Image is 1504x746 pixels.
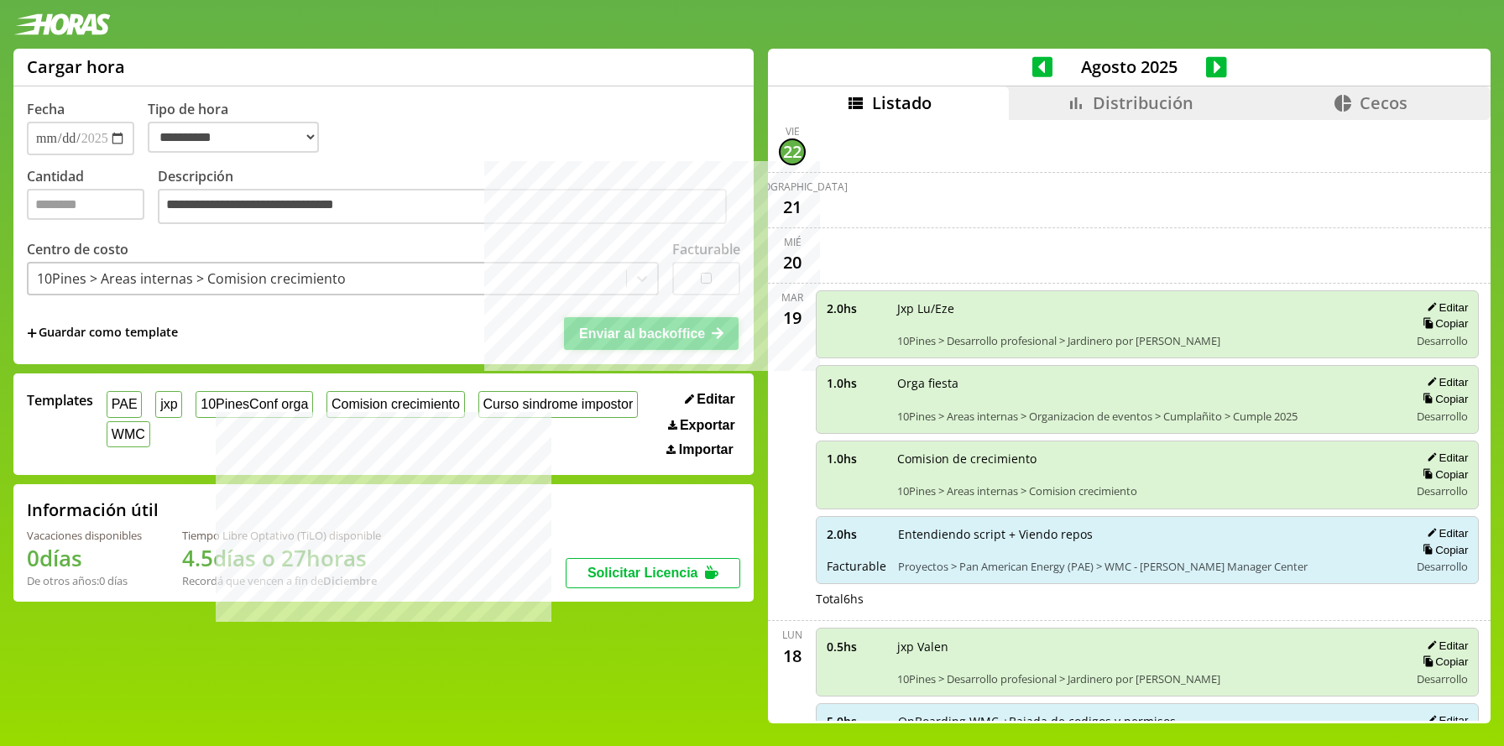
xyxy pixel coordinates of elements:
button: Editar [1422,375,1468,389]
div: mié [784,235,802,249]
span: 5.0 hs [827,713,886,729]
button: PAE [107,391,142,417]
span: Distribución [1093,91,1193,114]
span: 0.5 hs [827,639,885,655]
span: 2.0 hs [827,526,886,542]
div: [DEMOGRAPHIC_DATA] [737,180,848,194]
div: 10Pines > Areas internas > Comision crecimiento [37,269,346,288]
button: WMC [107,421,150,447]
h1: Cargar hora [27,55,125,78]
button: jxp [155,391,182,417]
span: 10Pines > Desarrollo profesional > Jardinero por [PERSON_NAME] [897,333,1397,348]
span: Desarrollo [1417,333,1468,348]
label: Tipo de hora [148,100,332,155]
div: De otros años: 0 días [27,573,142,588]
span: Desarrollo [1417,671,1468,686]
span: Agosto 2025 [1052,55,1206,78]
div: 20 [779,249,806,276]
div: 19 [779,305,806,331]
button: Editar [680,391,740,408]
button: Copiar [1418,467,1468,482]
span: Desarrollo [1417,409,1468,424]
span: 10Pines > Desarrollo profesional > Jardinero por [PERSON_NAME] [897,671,1397,686]
label: Cantidad [27,167,158,228]
div: Tiempo Libre Optativo (TiLO) disponible [182,528,381,543]
span: +Guardar como template [27,324,178,342]
label: Centro de costo [27,240,128,258]
span: Solicitar Licencia [587,566,698,580]
b: Diciembre [323,573,377,588]
div: scrollable content [768,120,1491,721]
span: Entendiendo script + Viendo repos [898,526,1397,542]
span: 2.0 hs [827,300,885,316]
span: Editar [697,392,734,407]
span: Jxp Lu/Eze [897,300,1397,316]
button: Copiar [1418,316,1468,331]
button: Copiar [1418,543,1468,557]
button: Editar [1422,713,1468,728]
textarea: Descripción [158,189,727,224]
label: Facturable [672,240,740,258]
div: mar [781,290,803,305]
div: Vacaciones disponibles [27,528,142,543]
button: Curso sindrome impostor [478,391,638,417]
span: OnBoarding WMC +Bajada de codigos y permisos [898,713,1397,729]
button: Copiar [1418,655,1468,669]
label: Fecha [27,100,65,118]
h1: 0 días [27,543,142,573]
span: Facturable [827,558,886,574]
span: Listado [872,91,932,114]
span: 10Pines > Areas internas > Comision crecimiento [897,483,1397,498]
span: Desarrollo [1417,483,1468,498]
span: Importar [679,442,734,457]
span: Orga fiesta [897,375,1397,391]
div: Total 6 hs [816,591,1479,607]
h1: 4.5 días o 27 horas [182,543,381,573]
div: 22 [779,138,806,165]
h2: Información útil [27,498,159,521]
div: 21 [779,194,806,221]
span: 1.0 hs [827,375,885,391]
button: Comision crecimiento [326,391,465,417]
span: 10Pines > Areas internas > Organizacion de eventos > Cumplañito > Cumple 2025 [897,409,1397,424]
button: Editar [1422,639,1468,653]
button: Enviar al backoffice [564,317,739,349]
span: Comision de crecimiento [897,451,1397,467]
span: Desarrollo [1417,559,1468,574]
img: logotipo [13,13,111,35]
button: Exportar [663,417,740,434]
span: Templates [27,391,93,410]
button: Editar [1422,526,1468,540]
input: Cantidad [27,189,144,220]
span: + [27,324,37,342]
div: vie [786,124,800,138]
div: 18 [779,642,806,669]
span: Enviar al backoffice [579,326,705,341]
button: Copiar [1418,392,1468,406]
div: Recordá que vencen a fin de [182,573,381,588]
select: Tipo de hora [148,122,319,153]
div: lun [782,628,802,642]
button: Editar [1422,451,1468,465]
span: Cecos [1360,91,1407,114]
button: 10PinesConf orga [196,391,313,417]
span: Exportar [680,418,735,433]
button: Solicitar Licencia [566,558,740,588]
span: jxp Valen [897,639,1397,655]
label: Descripción [158,167,740,228]
span: Proyectos > Pan American Energy (PAE) > WMC - [PERSON_NAME] Manager Center [898,559,1397,574]
button: Editar [1422,300,1468,315]
span: 1.0 hs [827,451,885,467]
